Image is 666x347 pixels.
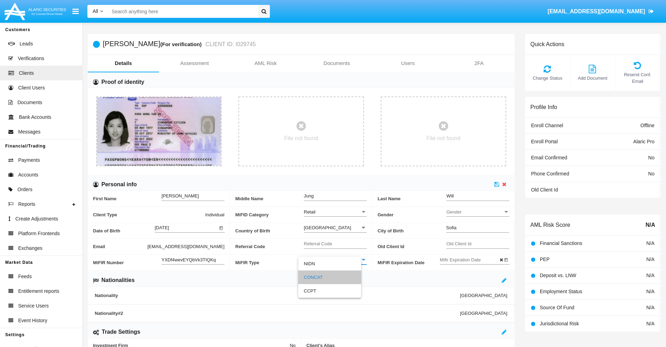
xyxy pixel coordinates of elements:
[159,55,230,72] a: Assessment
[18,317,47,324] span: Event History
[646,305,654,310] span: N/A
[18,171,38,179] span: Accounts
[372,55,444,72] a: Users
[93,211,205,218] span: Client Type
[648,171,654,176] span: No
[235,207,304,223] span: MiFID Category
[540,273,576,278] span: Deposit vs. LNW
[235,191,304,207] span: Middle Name
[205,211,224,218] span: Individual
[378,191,446,207] span: Last Name
[646,273,654,278] span: N/A
[460,293,507,298] span: [GEOGRAPHIC_DATA]
[646,321,654,326] span: N/A
[531,171,569,176] span: Phone Confirmed
[93,223,155,239] span: Date of Birth
[574,75,611,81] span: Add Document
[104,134,214,148] p: Preview
[619,71,657,85] span: Resend Conf. Email
[18,245,42,252] span: Exchanges
[531,139,558,144] span: Enroll Portal
[531,187,558,193] span: Old Client Id
[646,256,654,262] span: N/A
[235,239,304,254] span: Referral Code
[19,114,51,121] span: Bank Accounts
[101,276,135,284] h6: Nationalities
[378,239,446,254] span: Old Client Id
[301,55,373,72] a: Documents
[648,155,654,160] span: No
[645,221,655,229] span: N/A
[218,224,225,231] button: Open calendar
[304,209,315,215] span: Retail
[160,40,203,48] div: (For verification)
[103,40,256,48] h5: [PERSON_NAME]
[3,1,67,22] img: Logo image
[646,240,654,246] span: N/A
[640,123,654,128] span: Offline
[378,223,446,239] span: City of Birth
[104,122,214,128] span: c6331063394541a197e4f9137745ade2.png
[93,243,148,250] span: Email
[18,84,45,92] span: Client Users
[540,305,574,310] span: Source Of Fund
[540,256,550,262] span: PEP
[93,191,162,207] span: First Name
[646,289,654,294] span: N/A
[88,55,159,72] a: Details
[304,257,323,262] span: CONCAT
[18,230,60,237] span: Platform Frontends
[378,255,440,270] span: MiFIR Expiration Date
[108,5,256,18] input: Search
[544,2,657,21] a: [EMAIL_ADDRESS][DOMAIN_NAME]
[20,40,33,48] span: Leads
[17,186,33,193] span: Orders
[547,8,645,14] span: [EMAIL_ADDRESS][DOMAIN_NAME]
[204,42,256,47] small: CLIENT ID: I029745
[93,255,162,270] span: MiFIR Number
[18,273,32,280] span: Feeds
[633,139,654,144] span: Alaric Pro
[18,157,40,164] span: Payments
[87,8,108,15] a: All
[18,302,49,310] span: Service Users
[530,222,570,228] h6: AML Risk Score
[444,55,515,72] a: 2FA
[93,8,98,14] span: All
[18,201,35,208] span: Reports
[95,293,460,298] span: Nationality
[19,70,34,77] span: Clients
[503,256,510,263] button: Open calendar
[18,288,59,295] span: Entitlement reports
[446,209,503,215] span: Gender
[15,215,58,223] span: Create Adjustments
[17,99,42,106] span: Documents
[101,78,144,86] h6: Proof of identity
[18,55,44,62] span: Verifications
[230,55,301,72] a: AML Risk
[148,243,224,250] span: [EMAIL_ADDRESS][DOMAIN_NAME]
[540,240,582,246] span: Financial Sanctions
[95,311,460,316] span: Nationality #2
[530,41,564,48] h6: Quick Actions
[378,207,446,223] span: Gender
[235,255,304,270] span: MiFIR Type
[530,104,557,110] h6: Profile Info
[540,321,579,326] span: Jurisdictional Risk
[18,128,41,136] span: Messages
[531,123,563,128] span: Enroll Channel
[235,223,304,239] span: Country of Birth
[531,155,567,160] span: Email Confirmed
[460,311,507,316] span: [GEOGRAPHIC_DATA]
[102,328,140,336] h6: Trade Settings
[101,181,137,188] h6: Personal info
[540,289,582,294] span: Employment Status
[529,75,566,81] span: Change Status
